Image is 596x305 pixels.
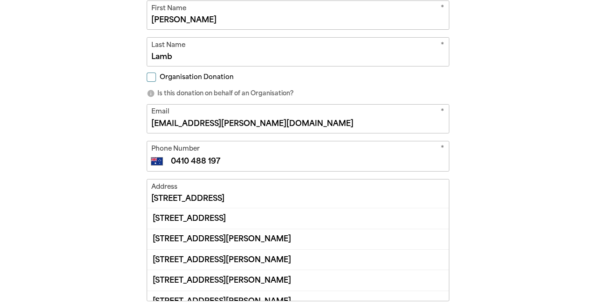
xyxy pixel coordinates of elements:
[147,249,449,270] div: [STREET_ADDRESS][PERSON_NAME]
[147,208,449,228] div: [STREET_ADDRESS]
[147,89,155,98] i: info
[147,229,449,249] div: [STREET_ADDRESS][PERSON_NAME]
[147,73,156,82] input: Organisation Donation
[160,73,234,81] span: Organisation Donation
[147,270,449,290] div: [STREET_ADDRESS][PERSON_NAME]
[440,144,444,155] i: Required
[147,89,449,98] p: Is this donation on behalf of an Organisation?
